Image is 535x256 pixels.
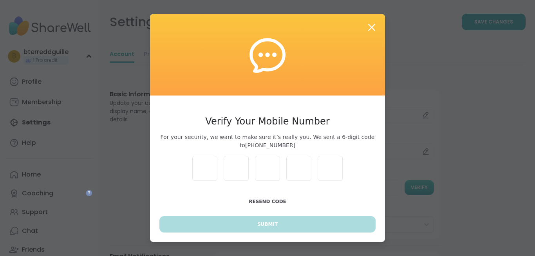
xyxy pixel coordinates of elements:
span: For your security, we want to make sure it’s really you. We sent a 6-digit code to [PHONE_NUMBER] [159,133,376,150]
button: Resend Code [159,193,376,210]
span: Resend Code [249,199,286,204]
button: Submit [159,216,376,233]
iframe: Spotlight [86,190,92,196]
span: Submit [257,221,278,228]
h3: Verify Your Mobile Number [159,114,376,128]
